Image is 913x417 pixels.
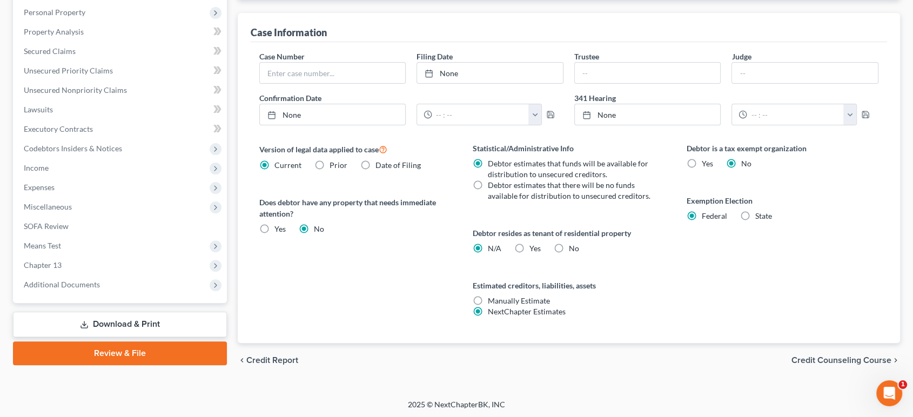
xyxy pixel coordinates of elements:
[238,356,298,365] button: chevron_left Credit Report
[24,260,62,270] span: Chapter 13
[24,27,84,36] span: Property Analysis
[260,104,406,125] a: None
[254,92,569,104] label: Confirmation Date
[246,356,298,365] span: Credit Report
[24,163,49,172] span: Income
[473,143,665,154] label: Statistical/Administrative Info
[24,46,76,56] span: Secured Claims
[13,341,227,365] a: Review & File
[741,159,751,168] span: No
[259,143,452,156] label: Version of legal data applied to case
[274,224,286,233] span: Yes
[791,356,900,365] button: Credit Counseling Course chevron_right
[15,61,227,80] a: Unsecured Priority Claims
[24,241,61,250] span: Means Test
[473,280,665,291] label: Estimated creditors, liabilities, assets
[432,104,529,125] input: -- : --
[259,51,305,62] label: Case Number
[274,160,301,170] span: Current
[791,356,891,365] span: Credit Counseling Course
[314,224,324,233] span: No
[417,63,563,83] a: None
[24,8,85,17] span: Personal Property
[24,221,69,231] span: SOFA Review
[15,217,227,236] a: SOFA Review
[687,195,879,206] label: Exemption Election
[24,66,113,75] span: Unsecured Priority Claims
[330,160,347,170] span: Prior
[251,26,327,39] div: Case Information
[702,159,713,168] span: Yes
[876,380,902,406] iframe: Intercom live chat
[15,80,227,100] a: Unsecured Nonpriority Claims
[529,244,541,253] span: Yes
[687,143,879,154] label: Debtor is a tax exempt organization
[24,202,72,211] span: Miscellaneous
[755,211,772,220] span: State
[569,244,579,253] span: No
[891,356,900,365] i: chevron_right
[747,104,844,125] input: -- : --
[24,183,55,192] span: Expenses
[15,119,227,139] a: Executory Contracts
[574,51,599,62] label: Trustee
[488,159,648,179] span: Debtor estimates that funds will be available for distribution to unsecured creditors.
[898,380,907,389] span: 1
[575,104,721,125] a: None
[24,105,53,114] span: Lawsuits
[488,180,650,200] span: Debtor estimates that there will be no funds available for distribution to unsecured creditors.
[488,296,550,305] span: Manually Estimate
[15,22,227,42] a: Property Analysis
[238,356,246,365] i: chevron_left
[24,124,93,133] span: Executory Contracts
[260,63,406,83] input: Enter case number...
[375,160,421,170] span: Date of Filing
[24,280,100,289] span: Additional Documents
[24,85,127,95] span: Unsecured Nonpriority Claims
[473,227,665,239] label: Debtor resides as tenant of residential property
[15,100,227,119] a: Lawsuits
[417,51,453,62] label: Filing Date
[702,211,727,220] span: Federal
[488,307,566,316] span: NextChapter Estimates
[259,197,452,219] label: Does debtor have any property that needs immediate attention?
[575,63,721,83] input: --
[15,42,227,61] a: Secured Claims
[13,312,227,337] a: Download & Print
[732,63,878,83] input: --
[488,244,501,253] span: N/A
[731,51,751,62] label: Judge
[24,144,122,153] span: Codebtors Insiders & Notices
[569,92,884,104] label: 341 Hearing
